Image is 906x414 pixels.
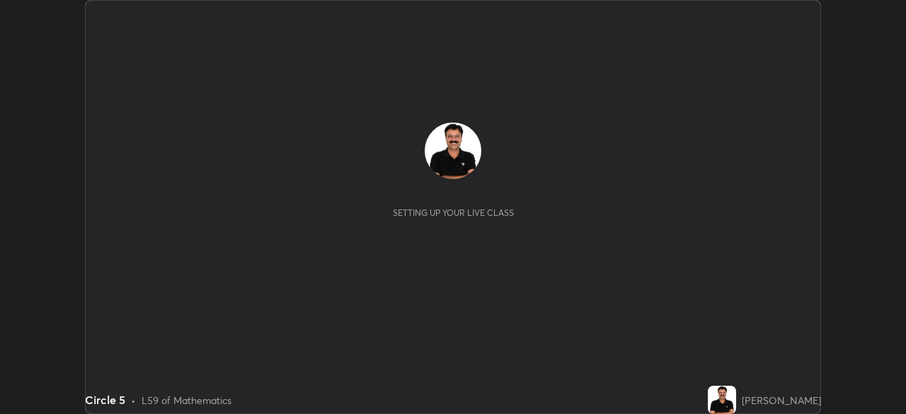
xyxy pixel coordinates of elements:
div: L59 of Mathematics [142,393,231,408]
img: 7def909e4aef43c4a91072aeb05c1ff1.jpg [708,386,736,414]
img: 7def909e4aef43c4a91072aeb05c1ff1.jpg [425,122,481,179]
div: Setting up your live class [393,207,514,218]
div: • [131,393,136,408]
div: Circle 5 [85,391,125,408]
div: [PERSON_NAME] [742,393,821,408]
